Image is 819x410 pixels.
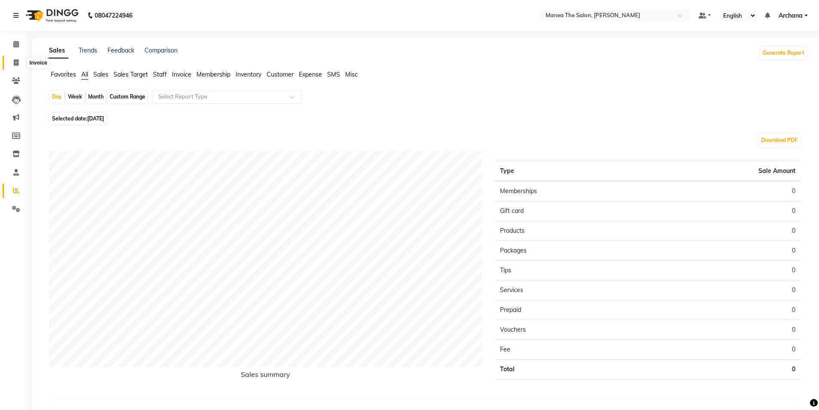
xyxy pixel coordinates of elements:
td: Gift card [495,201,647,221]
span: Favorites [51,71,76,78]
td: 0 [648,320,801,340]
td: 0 [648,261,801,281]
td: 0 [648,360,801,379]
img: logo [22,3,81,28]
span: Sales Target [113,71,148,78]
b: 08047224946 [95,3,132,28]
span: Archana [779,11,803,20]
span: Inventory [236,71,261,78]
td: 0 [648,201,801,221]
span: Selected date: [50,113,106,124]
div: Day [50,91,64,103]
span: Staff [153,71,167,78]
span: Membership [196,71,230,78]
a: Sales [46,43,68,59]
span: Invoice [172,71,191,78]
td: Memberships [495,181,647,201]
div: Week [66,91,84,103]
td: 0 [648,300,801,320]
span: SMS [327,71,340,78]
td: 0 [648,221,801,241]
td: 0 [648,241,801,261]
span: [DATE] [87,115,104,122]
div: Month [86,91,106,103]
a: Trends [79,46,97,54]
td: Fee [495,340,647,360]
span: Sales [93,71,108,78]
td: Tips [495,261,647,281]
td: Services [495,281,647,300]
td: 0 [648,281,801,300]
span: Expense [299,71,322,78]
td: Prepaid [495,300,647,320]
button: Generate Report [761,47,807,59]
td: Vouchers [495,320,647,340]
td: Products [495,221,647,241]
td: 0 [648,181,801,201]
th: Type [495,161,647,182]
td: Packages [495,241,647,261]
span: Misc [345,71,358,78]
a: Feedback [107,46,134,54]
th: Sale Amount [648,161,801,182]
div: Invoice [27,58,49,68]
a: Comparison [144,46,178,54]
div: Custom Range [107,91,147,103]
h6: Sales summary [49,370,482,382]
span: All [81,71,88,78]
td: Total [495,360,647,379]
td: 0 [648,340,801,360]
span: Customer [267,71,294,78]
button: Download PDF [759,134,800,146]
